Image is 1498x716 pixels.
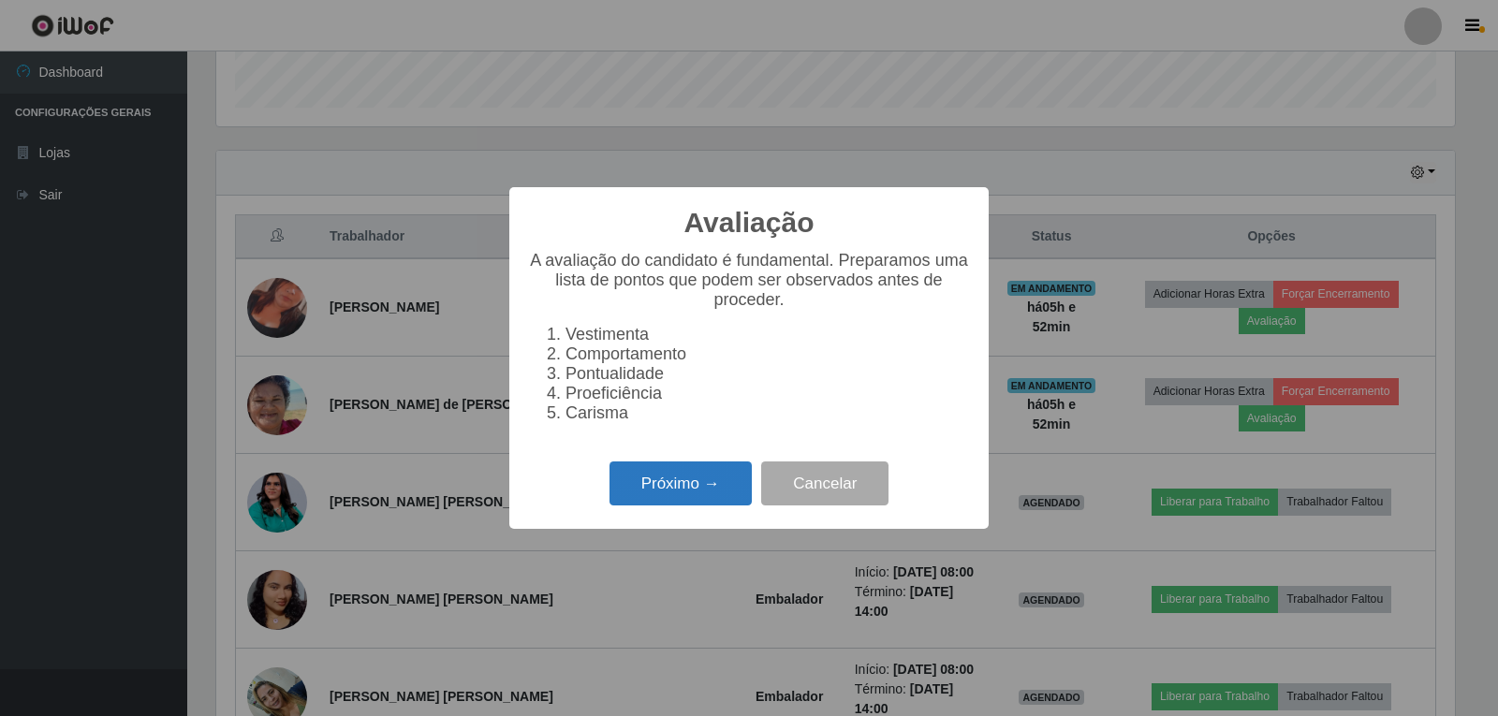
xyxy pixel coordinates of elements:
[565,344,970,364] li: Comportamento
[761,461,889,505] button: Cancelar
[565,384,970,403] li: Proeficiência
[565,325,970,344] li: Vestimenta
[528,251,970,310] p: A avaliação do candidato é fundamental. Preparamos uma lista de pontos que podem ser observados a...
[684,206,815,240] h2: Avaliação
[565,403,970,423] li: Carisma
[565,364,970,384] li: Pontualidade
[609,461,752,505] button: Próximo →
